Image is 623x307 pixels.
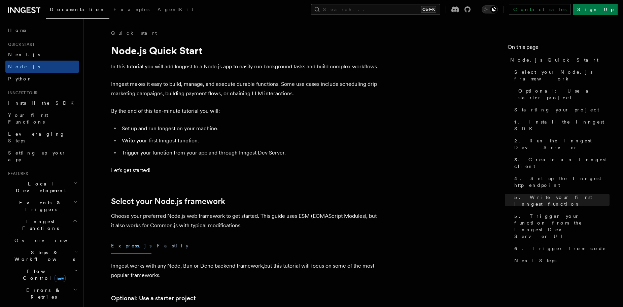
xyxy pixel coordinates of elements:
[512,153,610,172] a: 3. Create an Inngest client
[573,4,618,15] a: Sign Up
[514,69,610,82] span: Select your Node.js framework
[512,104,610,116] a: Starting your project
[5,24,79,36] a: Home
[512,254,610,267] a: Next Steps
[512,135,610,153] a: 2. Run the Inngest Dev Server
[5,171,28,176] span: Features
[8,64,40,69] span: Node.js
[120,148,380,158] li: Trigger your function from your app and through Inngest Dev Server.
[514,106,599,113] span: Starting your project
[12,287,73,300] span: Errors & Retries
[508,43,610,54] h4: On this page
[311,4,440,15] button: Search...Ctrl+K
[5,215,79,234] button: Inngest Functions
[5,48,79,61] a: Next.js
[514,213,610,240] span: 5. Trigger your function from the Inngest Dev Server UI
[509,4,570,15] a: Contact sales
[5,147,79,166] a: Setting up your app
[8,150,66,162] span: Setting up your app
[153,2,197,18] a: AgentKit
[510,57,598,63] span: Node.js Quick Start
[508,54,610,66] a: Node.js Quick Start
[8,100,78,106] span: Install the SDK
[111,30,157,36] a: Quick start
[5,97,79,109] a: Install the SDK
[50,7,105,12] span: Documentation
[5,73,79,85] a: Python
[512,242,610,254] a: 6. Trigger from code
[5,128,79,147] a: Leveraging Steps
[111,261,380,280] p: Inngest works with any Node, Bun or Deno backend framework,but this tutorial will focus on some o...
[12,284,79,303] button: Errors & Retries
[514,245,606,252] span: 6. Trigger from code
[8,52,40,57] span: Next.js
[5,42,35,47] span: Quick start
[5,199,73,213] span: Events & Triggers
[482,5,498,13] button: Toggle dark mode
[111,106,380,116] p: By the end of this ten-minute tutorial you will:
[120,136,380,145] li: Write your first Inngest function.
[514,156,610,170] span: 3. Create an Inngest client
[516,85,610,104] a: Optional: Use a starter project
[12,265,79,284] button: Flow Controlnew
[5,180,73,194] span: Local Development
[5,61,79,73] a: Node.js
[8,27,27,34] span: Home
[109,2,153,18] a: Examples
[113,7,149,12] span: Examples
[111,62,380,71] p: In this tutorial you will add Inngest to a Node.js app to easily run background tasks and build c...
[157,238,188,253] button: Fastify
[120,124,380,133] li: Set up and run Inngest on your machine.
[14,238,84,243] span: Overview
[12,268,74,281] span: Flow Control
[12,234,79,246] a: Overview
[518,88,610,101] span: Optional: Use a starter project
[514,137,610,151] span: 2. Run the Inngest Dev Server
[12,249,75,263] span: Steps & Workflows
[5,109,79,128] a: Your first Functions
[111,44,380,57] h1: Node.js Quick Start
[512,191,610,210] a: 5. Write your first Inngest function
[514,194,610,207] span: 5. Write your first Inngest function
[5,197,79,215] button: Events & Triggers
[512,210,610,242] a: 5. Trigger your function from the Inngest Dev Server UI
[5,178,79,197] button: Local Development
[111,166,380,175] p: Let's get started!
[111,197,225,206] a: Select your Node.js framework
[512,66,610,85] a: Select your Node.js framework
[512,116,610,135] a: 1. Install the Inngest SDK
[514,118,610,132] span: 1. Install the Inngest SDK
[512,172,610,191] a: 4. Set up the Inngest http endpoint
[514,257,556,264] span: Next Steps
[158,7,193,12] span: AgentKit
[5,218,73,232] span: Inngest Functions
[514,175,610,189] span: 4. Set up the Inngest http endpoint
[421,6,436,13] kbd: Ctrl+K
[111,79,380,98] p: Inngest makes it easy to build, manage, and execute durable functions. Some use cases include sch...
[46,2,109,19] a: Documentation
[111,211,380,230] p: Choose your preferred Node.js web framework to get started. This guide uses ESM (ECMAScript Modul...
[111,294,196,303] a: Optional: Use a starter project
[111,238,151,253] button: Express.js
[12,246,79,265] button: Steps & Workflows
[8,112,48,125] span: Your first Functions
[8,76,33,81] span: Python
[5,90,38,96] span: Inngest tour
[55,275,66,282] span: new
[8,131,65,143] span: Leveraging Steps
